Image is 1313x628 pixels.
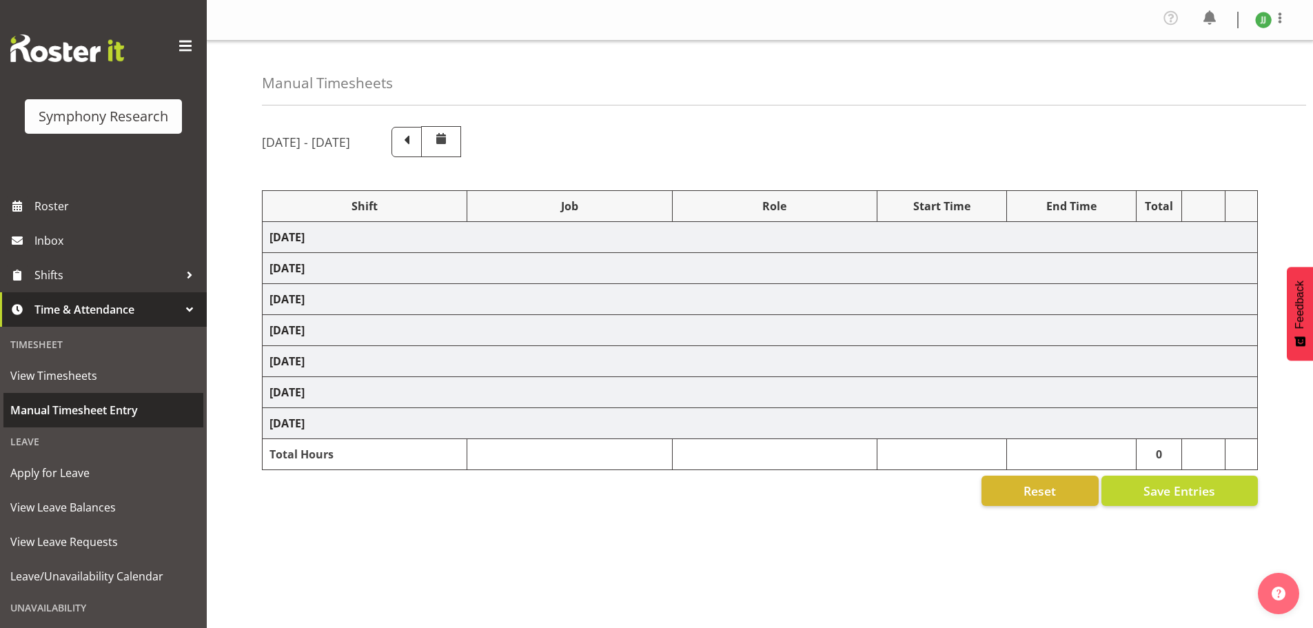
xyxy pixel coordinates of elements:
img: Rosterit website logo [10,34,124,62]
a: View Leave Balances [3,490,203,525]
div: Job [474,198,664,214]
button: Save Entries [1101,476,1258,506]
a: View Leave Requests [3,525,203,559]
span: Manual Timesheet Entry [10,400,196,421]
span: Reset [1024,482,1056,500]
a: Leave/Unavailability Calendar [3,559,203,594]
span: View Leave Requests [10,531,196,552]
span: Time & Attendance [34,299,179,320]
span: Feedback [1294,281,1306,329]
span: Inbox [34,230,200,251]
div: Role [680,198,870,214]
img: joshua-joel11891.jpg [1255,12,1272,28]
div: Timesheet [3,330,203,358]
div: Symphony Research [39,106,168,127]
a: View Timesheets [3,358,203,393]
span: Save Entries [1143,482,1215,500]
td: [DATE] [263,377,1258,408]
td: [DATE] [263,315,1258,346]
td: [DATE] [263,284,1258,315]
span: View Timesheets [10,365,196,386]
td: Total Hours [263,439,467,470]
div: Start Time [884,198,999,214]
span: Leave/Unavailability Calendar [10,566,196,587]
td: [DATE] [263,253,1258,284]
td: [DATE] [263,408,1258,439]
h4: Manual Timesheets [262,75,393,91]
a: Manual Timesheet Entry [3,393,203,427]
div: Shift [269,198,460,214]
span: View Leave Balances [10,497,196,518]
td: 0 [1136,439,1182,470]
td: [DATE] [263,222,1258,253]
button: Reset [981,476,1099,506]
div: Unavailability [3,594,203,622]
a: Apply for Leave [3,456,203,490]
div: Total [1143,198,1175,214]
img: help-xxl-2.png [1272,587,1285,600]
button: Feedback - Show survey [1287,267,1313,361]
div: End Time [1014,198,1129,214]
div: Leave [3,427,203,456]
span: Shifts [34,265,179,285]
td: [DATE] [263,346,1258,377]
span: Roster [34,196,200,216]
span: Apply for Leave [10,463,196,483]
h5: [DATE] - [DATE] [262,134,350,150]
